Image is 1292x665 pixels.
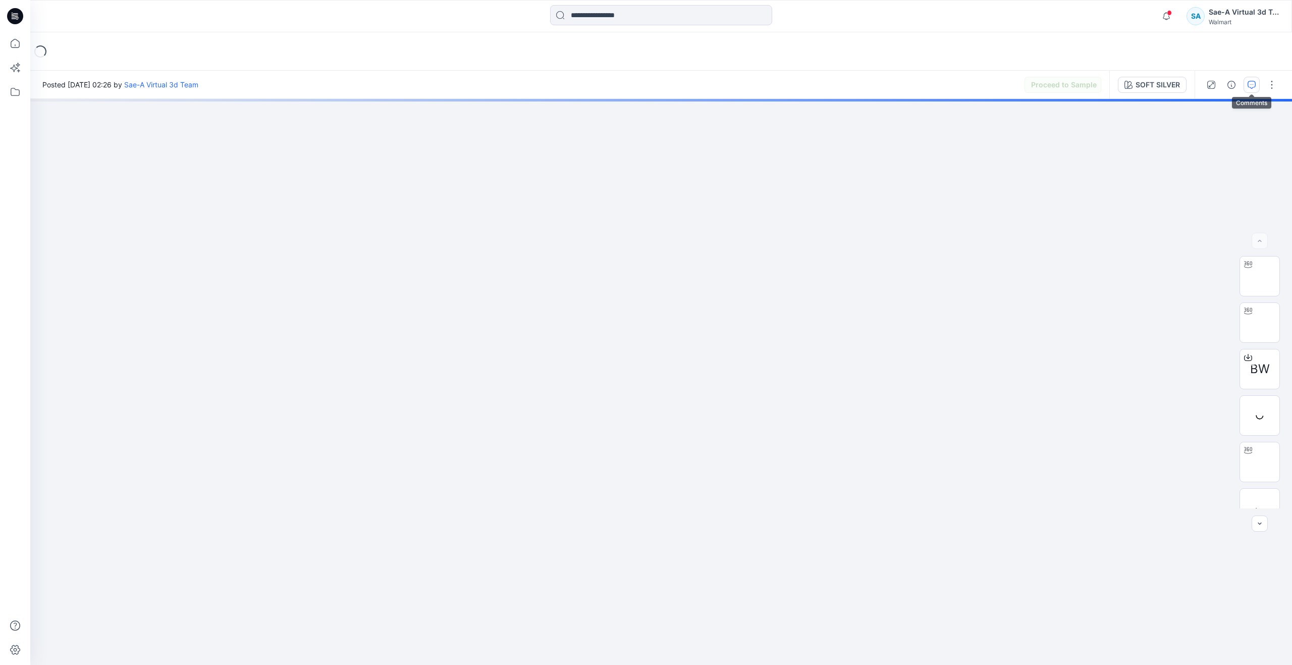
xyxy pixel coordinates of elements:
[1118,77,1187,93] button: SOFT SILVER
[1209,18,1279,26] div: Walmart
[1223,77,1240,93] button: Details
[1209,6,1279,18] div: Sae-A Virtual 3d Team
[1187,7,1205,25] div: SA
[124,80,198,89] a: Sae-A Virtual 3d Team
[42,79,198,90] span: Posted [DATE] 02:26 by
[1136,79,1180,90] div: SOFT SILVER
[1250,360,1270,378] span: BW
